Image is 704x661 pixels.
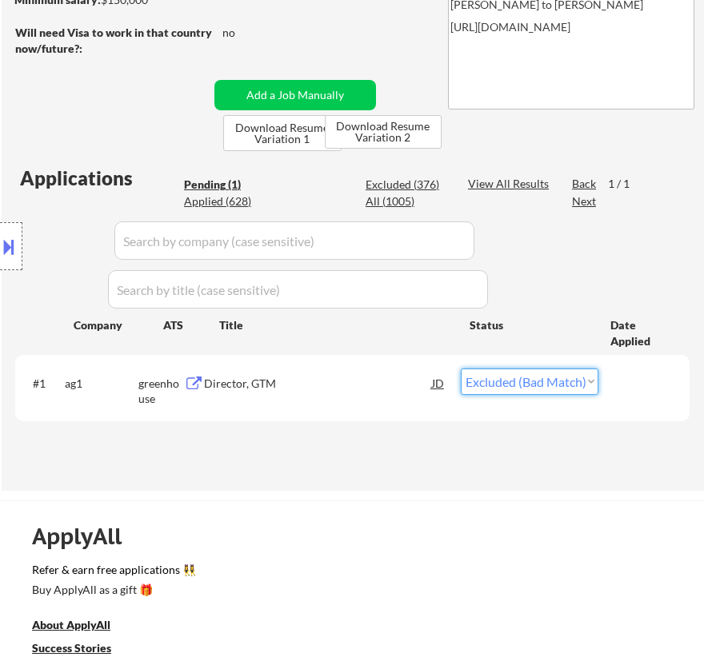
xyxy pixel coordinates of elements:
div: View All Results [468,176,554,192]
button: Download Resume Variation 2 [325,115,442,149]
div: All (1005) [366,193,446,209]
div: Next [572,193,598,209]
u: About ApplyAll [32,618,110,631]
div: Status [470,310,587,339]
div: Title [219,317,454,333]
input: Search by company (case sensitive) [114,221,474,260]
div: Buy ApplyAll as a gift 🎁 [32,584,192,595]
div: Date Applied [610,317,670,348]
button: Add a Job Manually [214,80,376,110]
a: About ApplyAll [32,616,133,636]
a: Success Stories [32,639,133,659]
input: Search by title (case sensitive) [108,270,488,309]
a: Buy ApplyAll as a gift 🎁 [32,581,192,601]
div: Excluded (376) [366,177,446,193]
div: JD [430,368,446,397]
div: Back [572,176,598,192]
div: Director, GTM [204,376,432,392]
div: 1 / 1 [608,176,645,192]
div: no [222,25,268,41]
div: ApplyAll [32,523,140,550]
a: Refer & earn free applications 👯‍♀️ [32,564,664,581]
u: Success Stories [32,641,111,655]
strong: Will need Visa to work in that country now/future?: [15,26,214,55]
